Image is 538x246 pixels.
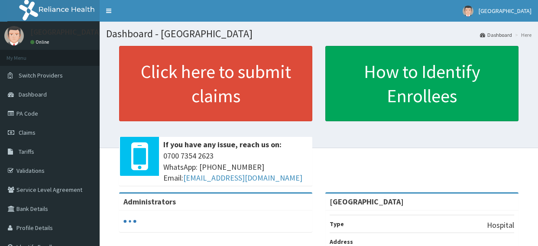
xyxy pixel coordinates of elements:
[119,46,312,121] a: Click here to submit claims
[163,139,282,149] b: If you have any issue, reach us on:
[513,31,532,39] li: Here
[163,150,308,184] span: 0700 7354 2623 WhatsApp: [PHONE_NUMBER] Email:
[480,31,512,39] a: Dashboard
[123,197,176,207] b: Administrators
[30,28,102,36] p: [GEOGRAPHIC_DATA]
[330,238,353,246] b: Address
[19,129,36,136] span: Claims
[19,91,47,98] span: Dashboard
[330,197,404,207] strong: [GEOGRAPHIC_DATA]
[19,148,34,155] span: Tariffs
[106,28,532,39] h1: Dashboard - [GEOGRAPHIC_DATA]
[479,7,532,15] span: [GEOGRAPHIC_DATA]
[330,220,344,228] b: Type
[183,173,302,183] a: [EMAIL_ADDRESS][DOMAIN_NAME]
[123,215,136,228] svg: audio-loading
[463,6,473,16] img: User Image
[19,71,63,79] span: Switch Providers
[487,220,514,231] p: Hospital
[325,46,519,121] a: How to Identify Enrollees
[4,26,24,45] img: User Image
[30,39,51,45] a: Online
